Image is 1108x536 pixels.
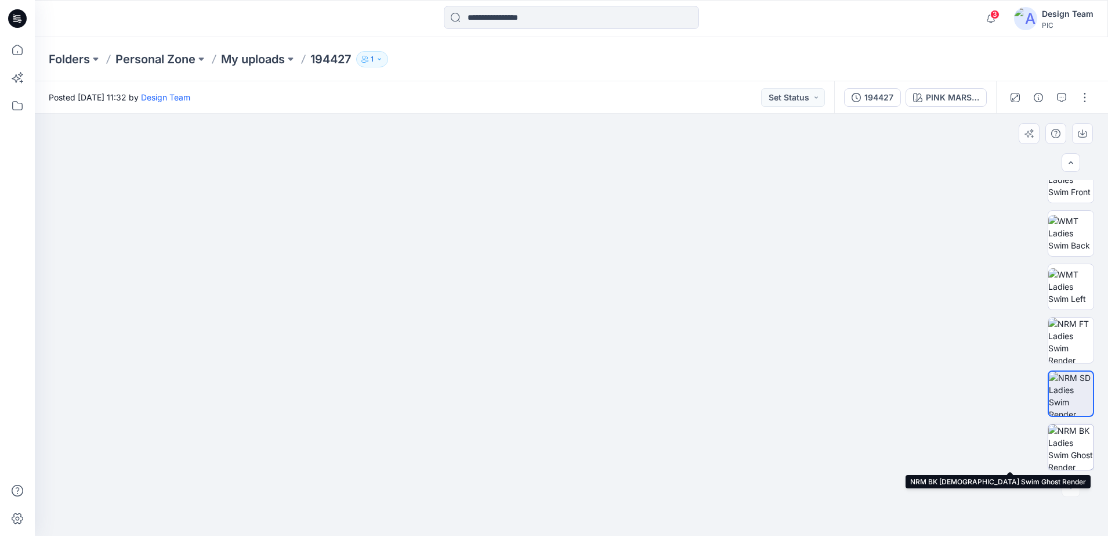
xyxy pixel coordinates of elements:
[1049,372,1093,416] img: NRM SD Ladies Swim Render
[49,51,90,67] a: Folders
[310,51,352,67] p: 194427
[906,88,987,107] button: PINK MARSHMALLOW
[115,51,195,67] a: Personal Zone
[926,91,979,104] div: PINK MARSHMALLOW
[1014,7,1037,30] img: avatar
[371,53,374,66] p: 1
[1042,7,1093,21] div: Design Team
[141,92,190,102] a: Design Team
[844,88,901,107] button: 194427
[221,51,285,67] a: My uploads
[990,10,1000,19] span: 3
[1048,215,1093,251] img: WMT Ladies Swim Back
[1048,268,1093,305] img: WMT Ladies Swim Left
[1029,88,1048,107] button: Details
[864,91,893,104] div: 194427
[356,51,388,67] button: 1
[1048,161,1093,198] img: WMT Ladies Swim Front
[1048,425,1093,470] img: NRM BK Ladies Swim Ghost Render
[49,91,190,103] span: Posted [DATE] 11:32 by
[1042,21,1093,30] div: PIC
[1048,318,1093,363] img: NRM FT Ladies Swim Render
